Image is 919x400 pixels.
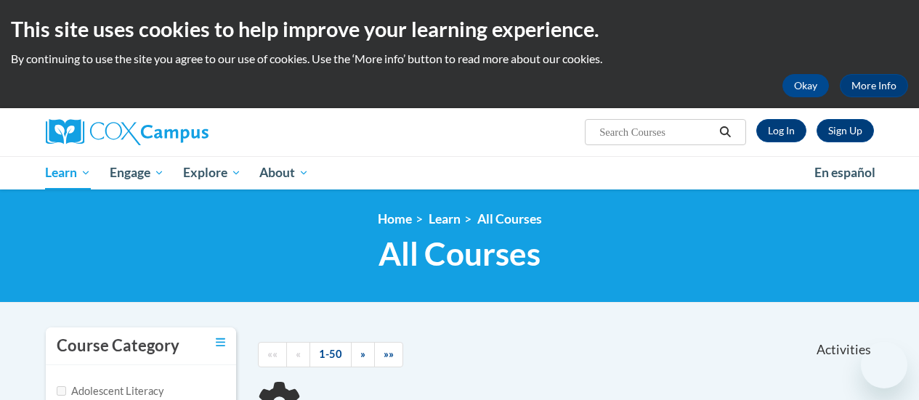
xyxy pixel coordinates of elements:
span: Explore [183,164,241,181]
a: Home [378,211,412,226]
span: »» [384,348,394,360]
a: More Info [840,74,908,97]
span: All Courses [378,234,541,273]
a: Previous [286,342,310,367]
a: Learn [429,211,461,226]
span: «« [267,348,278,360]
a: Cox Campus [46,119,307,145]
button: Search [714,123,736,141]
a: End [374,342,403,367]
iframe: Button to launch messaging window [861,342,907,388]
a: About [250,156,318,189]
span: « [296,348,301,360]
button: Okay [782,74,829,97]
h3: Course Category [57,335,179,357]
a: En español [805,158,885,188]
a: Begining [258,342,287,367]
span: » [360,348,365,360]
span: Learn [45,164,91,181]
a: Toggle collapse [216,335,225,351]
a: Log In [756,119,806,142]
input: Search Courses [598,123,714,141]
a: 1-50 [309,342,352,367]
span: Activities [817,342,871,358]
label: Adolescent Literacy [57,383,164,399]
p: By continuing to use the site you agree to our use of cookies. Use the ‘More info’ button to read... [11,51,908,67]
a: Engage [100,156,174,189]
a: Register [817,119,874,142]
a: Learn [36,156,101,189]
input: Checkbox for Options [57,386,66,396]
a: Next [351,342,375,367]
span: About [259,164,309,181]
span: Engage [110,164,164,181]
a: Explore [174,156,251,189]
a: All Courses [477,211,542,226]
h2: This site uses cookies to help improve your learning experience. [11,15,908,44]
div: Main menu [35,156,885,189]
span: En español [814,165,875,180]
img: Cox Campus [46,119,209,145]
